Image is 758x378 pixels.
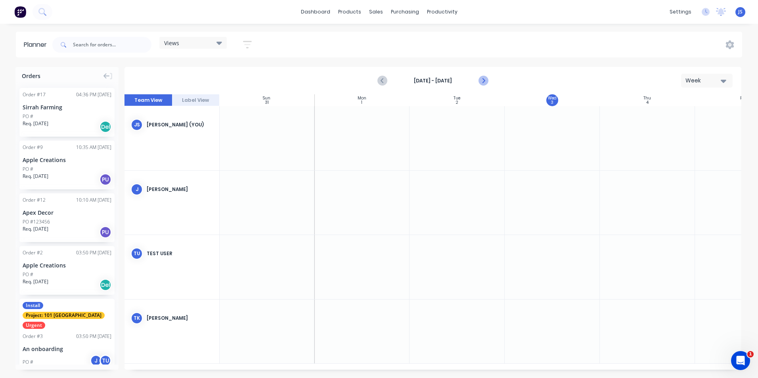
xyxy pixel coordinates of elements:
[358,96,366,101] div: Mon
[23,278,48,285] span: Req. [DATE]
[76,249,111,256] div: 03:50 PM [DATE]
[100,226,111,238] div: PU
[73,37,151,53] input: Search for orders...
[365,6,387,18] div: sales
[23,156,111,164] div: Apple Creations
[131,119,143,131] div: JS
[147,250,213,257] div: Test User
[23,359,33,366] div: PO #
[23,271,33,278] div: PO #
[100,174,111,185] div: PU
[263,96,270,101] div: Sun
[23,197,46,204] div: Order # 12
[76,333,111,340] div: 03:50 PM [DATE]
[23,103,111,111] div: Sirrah Farming
[297,6,334,18] a: dashboard
[747,351,754,357] span: 1
[23,249,43,256] div: Order # 2
[334,6,365,18] div: products
[23,144,43,151] div: Order # 9
[124,94,172,106] button: Team View
[423,6,461,18] div: productivity
[23,261,111,269] div: Apple Creations
[738,8,743,15] span: JS
[551,101,553,105] div: 3
[23,173,48,180] span: Req. [DATE]
[147,186,213,193] div: [PERSON_NAME]
[23,345,111,353] div: An onboarding
[23,120,48,127] span: Req. [DATE]
[131,248,143,260] div: TU
[23,218,50,225] div: PO #123456
[646,101,649,105] div: 4
[393,77,473,84] strong: [DATE] - [DATE]
[731,351,750,370] iframe: Intercom live chat
[740,96,745,101] div: Fri
[76,91,111,98] div: 04:36 PM [DATE]
[454,96,460,101] div: Tue
[23,113,33,120] div: PO #
[131,312,143,324] div: TK
[23,166,33,173] div: PO #
[24,40,51,50] div: Planner
[265,101,269,105] div: 31
[147,121,213,128] div: [PERSON_NAME] (You)
[22,72,40,80] span: Orders
[76,197,111,204] div: 10:10 AM [DATE]
[456,101,458,105] div: 2
[643,96,651,101] div: Thu
[23,312,105,319] span: Project: 101 [GEOGRAPHIC_DATA]
[172,94,220,106] button: Label View
[100,355,111,367] div: TU
[100,279,111,291] div: Del
[131,183,143,195] div: J
[361,101,362,105] div: 1
[685,76,722,85] div: Week
[23,91,46,98] div: Order # 17
[100,121,111,133] div: Del
[23,302,43,309] span: Install
[681,74,733,88] button: Week
[23,322,45,329] span: Urgent
[14,6,26,18] img: Factory
[387,6,423,18] div: purchasing
[666,6,695,18] div: settings
[23,225,48,233] span: Req. [DATE]
[147,315,213,322] div: [PERSON_NAME]
[23,208,111,217] div: Apex Decor
[23,333,43,340] div: Order # 3
[164,39,179,47] span: Views
[76,144,111,151] div: 10:35 AM [DATE]
[90,355,102,367] div: J
[741,101,744,105] div: 5
[548,96,557,101] div: Wed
